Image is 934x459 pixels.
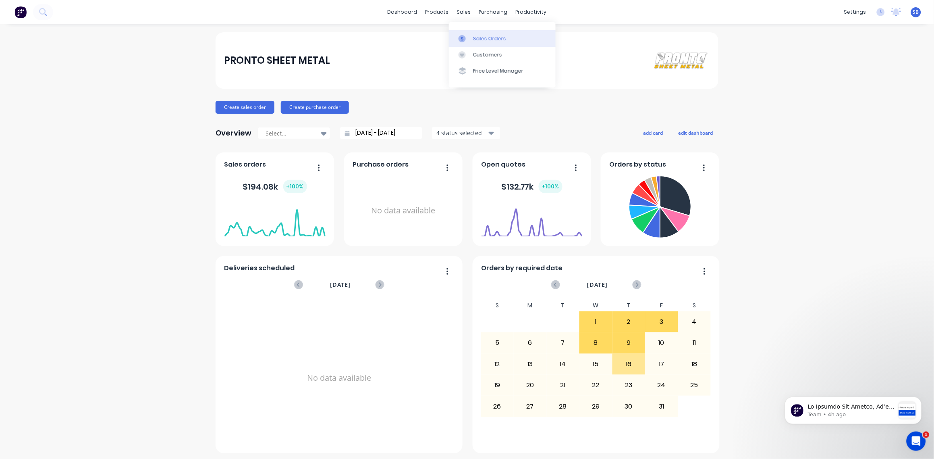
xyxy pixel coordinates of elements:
[224,160,266,169] span: Sales orders
[514,396,546,416] div: 27
[512,6,551,18] div: productivity
[679,354,711,374] div: 18
[547,300,580,311] div: T
[547,333,579,353] div: 7
[15,6,27,18] img: Factory
[645,300,678,311] div: F
[473,67,523,75] div: Price Level Manager
[514,333,546,353] div: 6
[612,300,645,311] div: T
[610,160,666,169] span: Orders by status
[580,312,612,332] div: 1
[679,375,711,395] div: 25
[224,263,295,273] span: Deliveries scheduled
[283,180,307,193] div: + 100 %
[547,396,579,416] div: 28
[547,375,579,395] div: 21
[473,51,502,58] div: Customers
[482,396,514,416] div: 26
[384,6,421,18] a: dashboard
[678,300,711,311] div: S
[679,312,711,332] div: 4
[645,354,678,374] div: 17
[281,101,349,114] button: Create purchase order
[613,312,645,332] div: 2
[514,375,546,395] div: 20
[514,300,547,311] div: M
[216,125,251,141] div: Overview
[432,127,500,139] button: 4 status selected
[679,333,711,353] div: 11
[773,381,934,437] iframe: Intercom notifications message
[913,8,919,16] span: SB
[449,30,556,46] a: Sales Orders
[353,173,454,249] div: No data available
[580,354,612,374] div: 15
[673,127,718,138] button: edit dashboard
[421,6,453,18] div: products
[613,354,645,374] div: 16
[330,280,351,289] span: [DATE]
[35,30,122,38] p: Message from Team, sent 4h ago
[645,312,678,332] div: 3
[840,6,870,18] div: settings
[547,354,579,374] div: 14
[216,101,274,114] button: Create sales order
[501,180,562,193] div: $ 132.77k
[353,160,409,169] span: Purchase orders
[580,333,612,353] div: 8
[453,6,475,18] div: sales
[613,375,645,395] div: 23
[638,127,668,138] button: add card
[436,129,487,137] div: 4 status selected
[653,52,710,69] img: PRONTO SHEET METAL
[613,396,645,416] div: 30
[587,280,608,289] span: [DATE]
[449,63,556,79] a: Price Level Manager
[243,180,307,193] div: $ 194.08k
[482,354,514,374] div: 12
[482,375,514,395] div: 19
[473,35,506,42] div: Sales Orders
[224,300,454,456] div: No data available
[579,300,612,311] div: W
[224,52,330,69] div: PRONTO SHEET METAL
[514,354,546,374] div: 13
[907,432,926,451] iframe: Intercom live chat
[481,300,514,311] div: S
[482,160,526,169] span: Open quotes
[580,396,612,416] div: 29
[482,263,563,273] span: Orders by required date
[475,6,512,18] div: purchasing
[645,333,678,353] div: 10
[539,180,562,193] div: + 100 %
[482,333,514,353] div: 5
[645,375,678,395] div: 24
[923,432,930,438] span: 1
[645,396,678,416] div: 31
[580,375,612,395] div: 22
[449,47,556,63] a: Customers
[613,333,645,353] div: 9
